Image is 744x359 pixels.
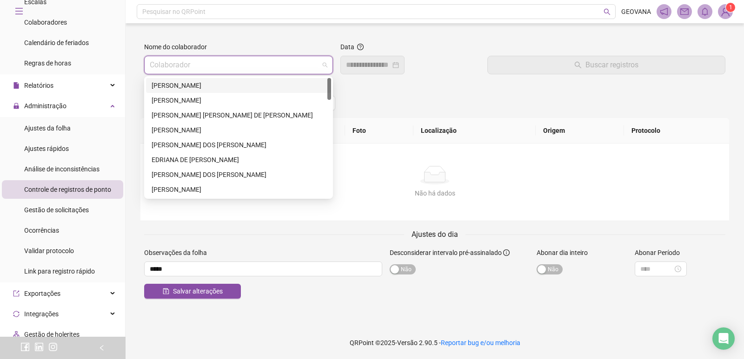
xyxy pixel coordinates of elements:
th: Foto [345,118,413,144]
button: Buscar registros [487,56,725,74]
div: [PERSON_NAME] [152,80,325,91]
span: 1 [729,4,732,11]
span: Ocorrências [24,227,59,234]
th: Protocolo [624,118,729,144]
span: apartment [13,331,20,338]
span: Exportações [24,290,60,297]
img: 93960 [718,5,732,19]
span: linkedin [34,342,44,352]
span: Análise de inconsistências [24,165,100,173]
footer: QRPoint © 2025 - 2.90.5 - [126,326,744,359]
span: Colaboradores [24,19,67,26]
span: Calendário de feriados [24,39,89,46]
div: EDUARDO OLIVEIRA ARAUJO [146,182,331,197]
div: Não há dados [152,188,718,198]
div: Open Intercom Messenger [712,327,735,350]
span: question-circle [357,44,364,50]
span: file [13,82,20,89]
span: menu [15,7,23,15]
span: Gestão de solicitações [24,206,89,214]
span: sync [13,311,20,317]
span: lock [13,103,20,109]
div: [PERSON_NAME] [152,125,325,135]
div: [PERSON_NAME] DOS [PERSON_NAME] [152,140,325,150]
span: bell [701,7,709,16]
span: instagram [48,342,58,352]
div: BEATRIZ ANDRADE MOTA [146,123,331,137]
span: Versão [397,339,418,346]
span: left [99,345,105,351]
span: search [604,8,611,15]
span: export [13,290,20,297]
span: Regras de horas [24,59,71,67]
div: CARINE REIS DOS SANTOS [146,137,331,152]
span: notification [660,7,668,16]
span: Reportar bug e/ou melhoria [441,339,520,346]
div: EDRIANA DE JESUS SOUZA [146,152,331,167]
span: Ajustes da folha [24,124,71,132]
span: facebook [20,342,30,352]
span: Administração [24,102,66,110]
div: [PERSON_NAME] [152,95,325,105]
span: Relatórios [24,82,53,89]
span: Link para registro rápido [24,268,95,275]
th: Origem [536,118,624,144]
div: [PERSON_NAME] [PERSON_NAME] DE [PERSON_NAME] [152,110,325,120]
sup: Atualize o seu contato no menu Meus Dados [726,3,735,12]
div: [PERSON_NAME] [152,184,325,195]
div: BARBARA LUIZA DE JESUS MOREIRA [146,108,331,123]
span: Ajustes rápidos [24,145,69,152]
span: GEOVANA [621,7,651,17]
span: Validar protocolo [24,247,74,255]
span: Controle de registros de ponto [24,186,111,193]
span: Integrações [24,310,59,318]
span: Data [340,43,354,51]
span: mail [680,7,689,16]
div: EDRIANA DE [PERSON_NAME] [152,155,325,165]
div: ALAIDE PEREIRA DA SILVA [146,78,331,93]
label: Nome do colaborador [144,42,213,52]
th: Localização [413,118,535,144]
div: EDSON NASCIMENTO DOS SANTOS [146,167,331,182]
div: ALINE PEREIRA DA SILVA [146,93,331,108]
span: Gestão de holerites [24,331,80,338]
div: [PERSON_NAME] DOS [PERSON_NAME] [152,170,325,180]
